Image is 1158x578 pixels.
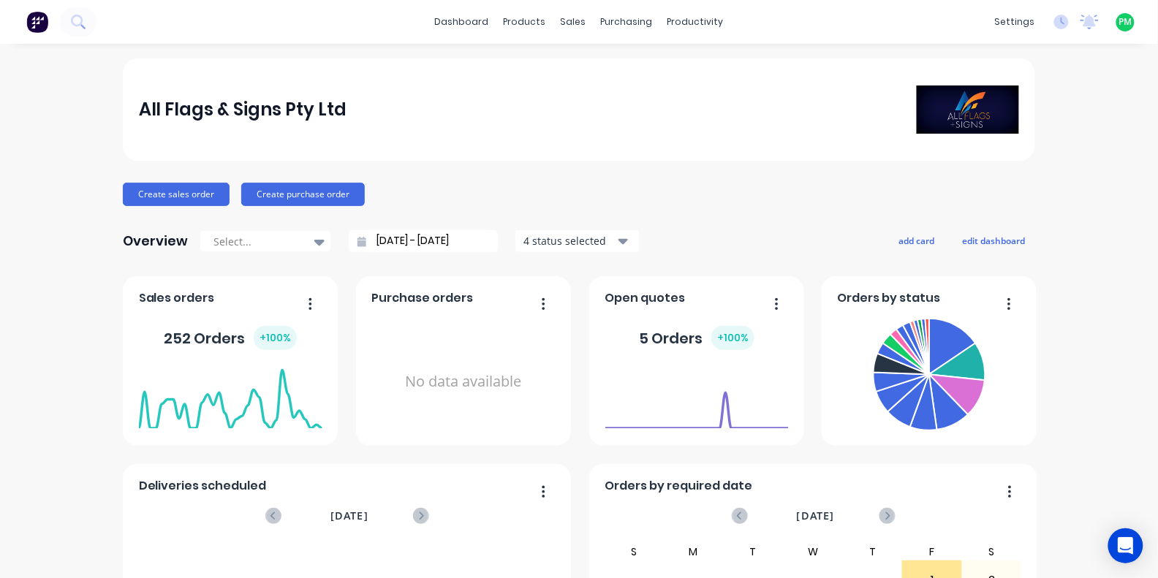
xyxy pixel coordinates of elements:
div: F [902,543,962,560]
a: dashboard [428,11,496,33]
button: edit dashboard [953,231,1035,250]
div: 4 status selected [523,233,616,248]
div: T [843,543,903,560]
div: No data available [372,313,556,451]
div: settings [988,11,1042,33]
span: PM [1119,15,1132,28]
div: productivity [660,11,731,33]
div: sales [553,11,594,33]
span: Open quotes [605,289,686,307]
div: 5 Orders [639,326,754,350]
div: purchasing [594,11,660,33]
button: Create purchase order [241,183,365,206]
img: All Flags & Signs Pty Ltd [917,85,1019,134]
div: Overview [123,227,188,256]
div: Open Intercom Messenger [1108,528,1143,563]
span: [DATE] [797,508,835,524]
img: Factory [26,11,48,33]
div: S [962,543,1022,560]
div: S [605,543,665,560]
div: 252 Orders [164,326,297,350]
span: Orders by status [838,289,941,307]
button: 4 status selected [515,230,640,252]
span: Purchase orders [372,289,474,307]
div: T [724,543,784,560]
div: W [783,543,843,560]
div: + 100 % [711,326,754,350]
span: Sales orders [139,289,215,307]
div: + 100 % [254,326,297,350]
button: add card [890,231,945,250]
div: All Flags & Signs Pty Ltd [139,95,347,124]
div: products [496,11,553,33]
button: Create sales order [123,183,230,206]
div: M [664,543,724,560]
span: [DATE] [330,508,368,524]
